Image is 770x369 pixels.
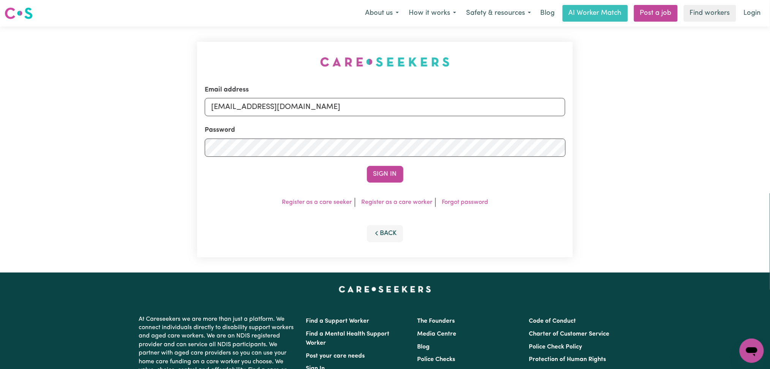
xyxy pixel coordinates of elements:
a: Police Check Policy [529,344,582,350]
iframe: Button to launch messaging window [740,339,764,363]
a: Media Centre [417,331,457,337]
button: Safety & resources [461,5,536,21]
a: AI Worker Match [563,5,628,22]
button: Back [367,225,403,242]
a: Post your care needs [306,353,365,359]
a: Blog [417,344,430,350]
img: Careseekers logo [5,6,33,20]
a: Find a Support Worker [306,318,370,324]
a: Register as a care worker [361,199,432,205]
a: Charter of Customer Service [529,331,609,337]
label: Email address [205,85,249,95]
a: Careseekers home page [339,286,431,292]
a: Protection of Human Rights [529,356,606,363]
a: Post a job [634,5,678,22]
a: Blog [536,5,560,22]
input: Email address [205,98,566,116]
a: Find a Mental Health Support Worker [306,331,390,346]
a: Find workers [684,5,736,22]
button: Sign In [367,166,403,183]
label: Password [205,125,235,135]
a: Login [739,5,765,22]
a: Code of Conduct [529,318,576,324]
a: Careseekers logo [5,5,33,22]
a: Police Checks [417,356,455,363]
a: The Founders [417,318,455,324]
button: About us [360,5,404,21]
a: Register as a care seeker [282,199,352,205]
button: How it works [404,5,461,21]
a: Forgot password [442,199,488,205]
